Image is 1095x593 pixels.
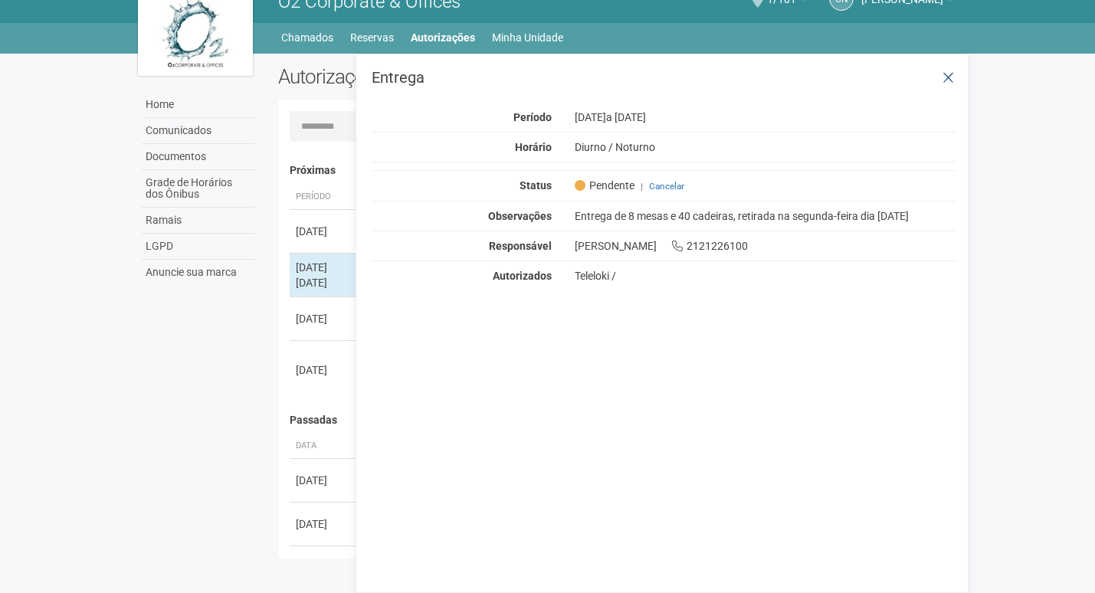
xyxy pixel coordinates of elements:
[372,70,956,85] h3: Entrega
[563,209,969,223] div: Entrega de 8 mesas e 40 cadeiras, retirada na segunda-feira dia [DATE]
[296,311,352,326] div: [DATE]
[290,434,359,459] th: Data
[488,210,552,222] strong: Observações
[411,27,475,48] a: Autorizações
[563,239,969,253] div: [PERSON_NAME] 2121226100
[296,362,352,378] div: [DATE]
[290,414,946,426] h4: Passadas
[142,118,255,144] a: Comunicados
[142,92,255,118] a: Home
[296,516,352,532] div: [DATE]
[520,179,552,192] strong: Status
[142,170,255,208] a: Grade de Horários dos Ônibus
[290,185,359,210] th: Período
[515,141,552,153] strong: Horário
[296,260,352,275] div: [DATE]
[281,27,333,48] a: Chamados
[513,111,552,123] strong: Período
[492,27,563,48] a: Minha Unidade
[142,234,255,260] a: LGPD
[563,140,969,154] div: Diurno / Noturno
[606,111,646,123] span: a [DATE]
[142,260,255,285] a: Anuncie sua marca
[563,110,969,124] div: [DATE]
[296,473,352,488] div: [DATE]
[489,240,552,252] strong: Responsável
[296,224,352,239] div: [DATE]
[649,181,684,192] a: Cancelar
[641,181,643,192] span: |
[575,179,634,192] span: Pendente
[290,165,946,176] h4: Próximas
[493,270,552,282] strong: Autorizados
[575,269,957,283] div: Teleloki /
[142,208,255,234] a: Ramais
[142,144,255,170] a: Documentos
[350,27,394,48] a: Reservas
[296,275,352,290] div: [DATE]
[278,65,606,88] h2: Autorizações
